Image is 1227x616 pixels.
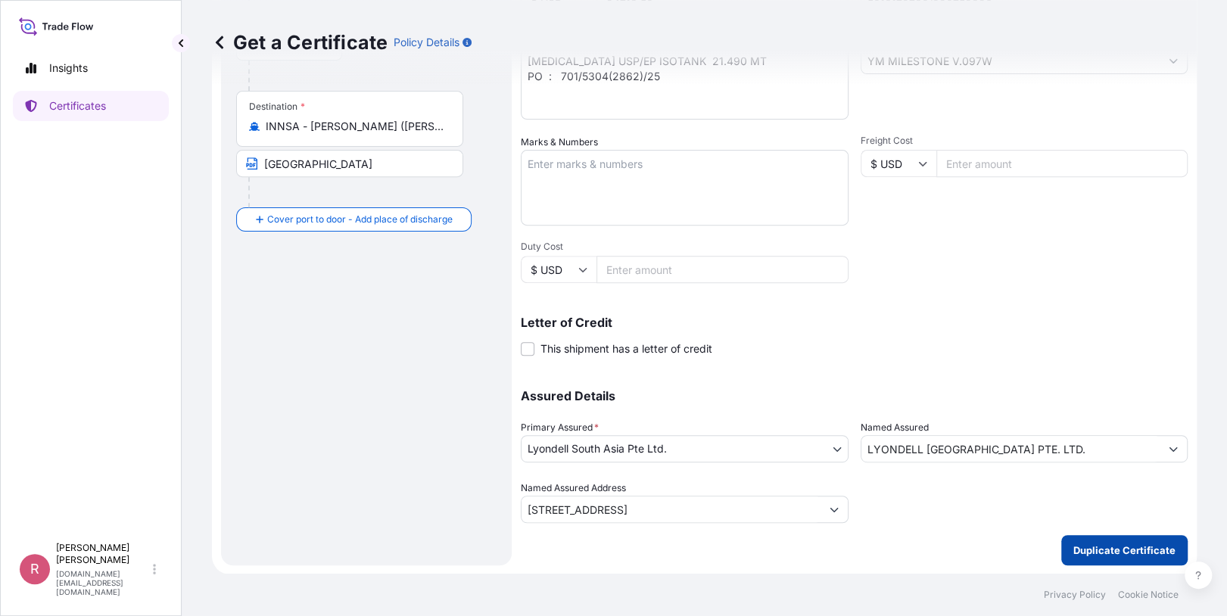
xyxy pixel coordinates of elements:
[1118,589,1179,601] a: Cookie Notice
[267,212,453,227] span: Cover port to door - Add place of discharge
[236,207,472,232] button: Cover port to door - Add place of discharge
[212,30,388,54] p: Get a Certificate
[56,542,150,566] p: [PERSON_NAME] [PERSON_NAME]
[521,420,599,435] span: Primary Assured
[528,441,667,456] span: Lyondell South Asia Pte Ltd.
[49,61,88,76] p: Insights
[56,569,150,596] p: [DOMAIN_NAME][EMAIL_ADDRESS][DOMAIN_NAME]
[521,241,849,253] span: Duty Cost
[13,91,169,121] a: Certificates
[861,135,1188,147] span: Freight Cost
[521,390,1188,402] p: Assured Details
[521,135,598,150] label: Marks & Numbers
[49,98,106,114] p: Certificates
[522,496,821,523] input: Named Assured Address
[521,435,849,462] button: Lyondell South Asia Pte Ltd.
[13,53,169,83] a: Insights
[521,316,1188,328] p: Letter of Credit
[1160,435,1187,462] button: Show suggestions
[596,256,849,283] input: Enter amount
[861,435,1160,462] input: Assured Name
[266,119,444,134] input: Destination
[30,562,39,577] span: R
[1073,543,1176,558] p: Duplicate Certificate
[394,35,459,50] p: Policy Details
[540,341,712,356] span: This shipment has a letter of credit
[521,481,626,496] label: Named Assured Address
[821,496,848,523] button: Show suggestions
[236,150,463,177] input: Text to appear on certificate
[861,420,929,435] label: Named Assured
[1061,535,1188,565] button: Duplicate Certificate
[936,150,1188,177] input: Enter amount
[1044,589,1106,601] a: Privacy Policy
[249,101,305,113] div: Destination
